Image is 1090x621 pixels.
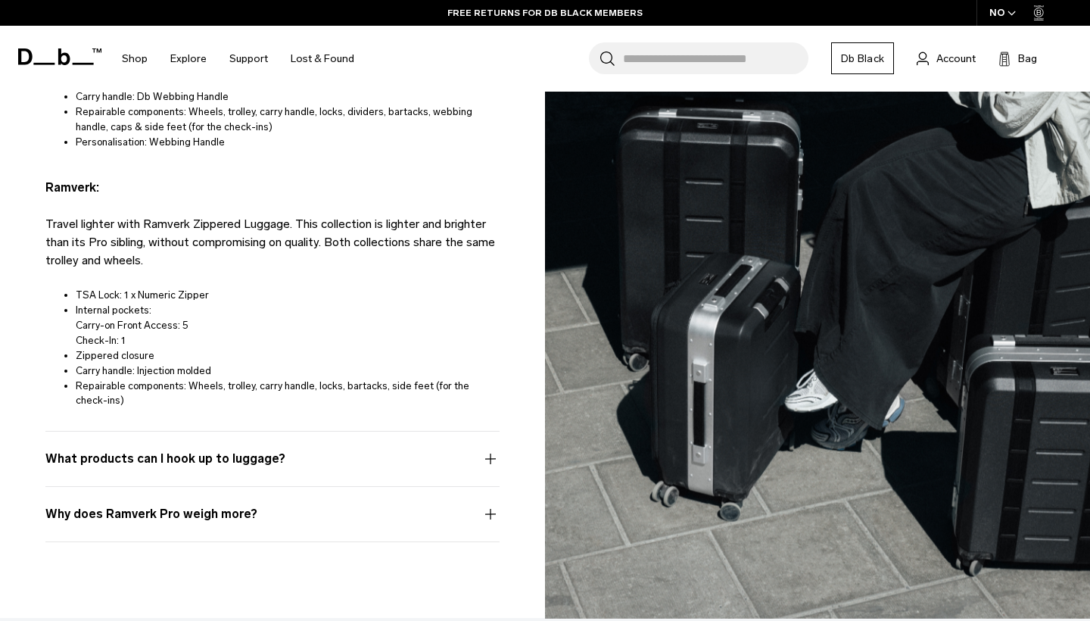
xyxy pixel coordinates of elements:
[122,32,148,86] a: Shop
[45,450,500,486] button: What products can I hook up to luggage?
[76,288,500,303] li: TSA Lock: 1 x Numeric Zipper
[936,51,976,67] span: Account
[45,505,500,541] button: Why does Ramverk Pro weigh more?
[229,32,268,86] a: Support
[291,32,354,86] a: Lost & Found
[998,49,1037,67] button: Bag
[76,89,500,105] li: Carry handle: Db Webbing Handle
[917,49,976,67] a: Account
[76,303,500,348] li: Internal pockets: Carry-on Front Access: 5 Check-In: 1
[447,6,643,20] a: FREE RETURNS FOR DB BLACK MEMBERS
[111,26,366,92] nav: Main Navigation
[170,32,207,86] a: Explore
[76,379,500,409] li: Repairable components: Wheels, trolley, carry handle, locks, bartacks, side feet (for the check-ins)
[76,348,500,364] li: Zippered closure
[831,42,894,74] a: Db Black
[76,105,500,135] li: Repairable components: Wheels, trolley, carry handle, locks, dividers, bartacks, webbing handle, ...
[76,135,500,150] li: Personalisation: Webbing Handle
[45,215,500,270] p: Travel lighter with Ramverk Zippered Luggage. This collection is lighter and brighter than its Pr...
[1018,51,1037,67] span: Bag
[45,180,99,195] strong: Ramverk:
[76,364,500,379] li: Carry handle: Injection molded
